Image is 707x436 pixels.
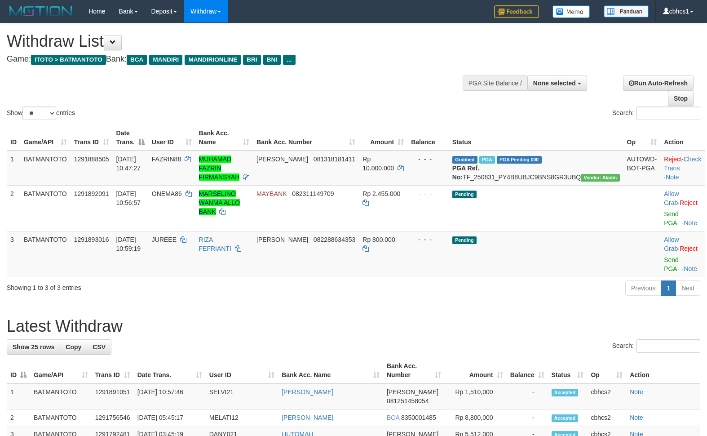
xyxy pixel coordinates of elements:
th: Status [449,125,623,151]
a: Check Trans [664,156,701,172]
a: Note [666,174,679,181]
span: ITOTO > BATMANTOTO [31,55,106,65]
input: Search: [636,339,700,353]
span: ONEMA86 [152,190,182,197]
span: · [664,236,680,252]
a: Note [630,388,643,396]
th: Op: activate to sort column ascending [587,358,626,383]
span: Grabbed [452,156,477,164]
td: [DATE] 05:45:17 [134,409,206,426]
a: Reject [680,199,698,206]
th: Action [626,358,700,383]
th: Amount: activate to sort column ascending [359,125,407,151]
button: None selected [527,76,587,91]
h1: Latest Withdraw [7,317,700,335]
span: None selected [533,80,576,87]
span: Copy 082288634353 to clipboard [314,236,355,243]
span: 1291893016 [74,236,109,243]
div: PGA Site Balance / [463,76,527,91]
th: Date Trans.: activate to sort column ascending [134,358,206,383]
div: - - - [411,189,445,198]
span: [DATE] 10:59:19 [116,236,141,252]
td: AUTOWD-BOT-PGA [623,151,661,186]
th: User ID: activate to sort column ascending [148,125,195,151]
th: ID [7,125,20,151]
span: Pending [452,236,477,244]
label: Search: [612,107,700,120]
label: Show entries [7,107,75,120]
span: BCA [127,55,147,65]
a: Allow Grab [664,236,679,252]
span: 1291888505 [74,156,109,163]
span: JUREEE [152,236,177,243]
a: MARSELINO WANMA ALLO BANK [199,190,240,215]
td: TF_250831_PY4B8UBJC9BNS8GR3UBQ [449,151,623,186]
span: 1291892091 [74,190,109,197]
a: Note [630,414,643,421]
a: Allow Grab [664,190,679,206]
span: Accepted [552,389,579,396]
td: BATMANTOTO [20,151,71,186]
img: Feedback.jpg [494,5,539,18]
td: cbhcs2 [587,383,626,409]
td: [DATE] 10:57:46 [134,383,206,409]
label: Search: [612,339,700,353]
a: Previous [625,280,661,296]
td: 1 [7,383,30,409]
a: Send PGA [664,210,679,227]
a: Reject [664,156,682,163]
a: Show 25 rows [7,339,60,355]
a: Send PGA [664,256,679,272]
a: Next [676,280,700,296]
th: Balance: activate to sort column ascending [507,358,548,383]
td: BATMANTOTO [20,231,71,277]
td: BATMANTOTO [30,383,92,409]
td: · [660,185,705,231]
td: BATMANTOTO [30,409,92,426]
td: 1291756546 [92,409,134,426]
span: Show 25 rows [13,343,54,351]
h1: Withdraw List [7,32,462,50]
td: Rp 8,800,000 [445,409,507,426]
th: Status: activate to sort column ascending [548,358,588,383]
td: - [507,383,548,409]
a: MUHAMAD FAZRIN FIRMANSYAH [199,156,240,181]
span: Copy [66,343,81,351]
span: Copy 082311149709 to clipboard [292,190,334,197]
a: Note [684,265,697,272]
a: Copy [60,339,87,355]
span: · [664,190,680,206]
a: CSV [87,339,111,355]
td: · · [660,151,705,186]
span: MANDIRI [149,55,182,65]
th: Op: activate to sort column ascending [623,125,661,151]
th: Amount: activate to sort column ascending [445,358,507,383]
td: 3 [7,231,20,277]
span: MAYBANK [256,190,287,197]
a: [PERSON_NAME] [282,414,333,421]
span: Accepted [552,414,579,422]
span: Copy 081251458054 to clipboard [387,397,429,405]
span: PGA Pending [497,156,542,164]
th: Trans ID: activate to sort column ascending [92,358,134,383]
td: BATMANTOTO [20,185,71,231]
b: PGA Ref. No: [452,165,479,181]
th: Trans ID: activate to sort column ascending [71,125,113,151]
span: Copy 8350001485 to clipboard [401,414,436,421]
th: User ID: activate to sort column ascending [206,358,278,383]
div: - - - [411,235,445,244]
span: [PERSON_NAME] [256,156,308,163]
img: panduan.png [604,5,649,18]
span: [DATE] 10:47:27 [116,156,141,172]
input: Search: [636,107,700,120]
a: RIZA FEFRIANTI [199,236,231,252]
span: MANDIRIONLINE [185,55,241,65]
th: Balance [407,125,449,151]
th: Bank Acc. Number: activate to sort column ascending [253,125,359,151]
img: Button%20Memo.svg [552,5,590,18]
a: Run Auto-Refresh [623,76,694,91]
span: BCA [387,414,399,421]
th: Action [660,125,705,151]
h4: Game: Bank: [7,55,462,64]
div: - - - [411,155,445,164]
